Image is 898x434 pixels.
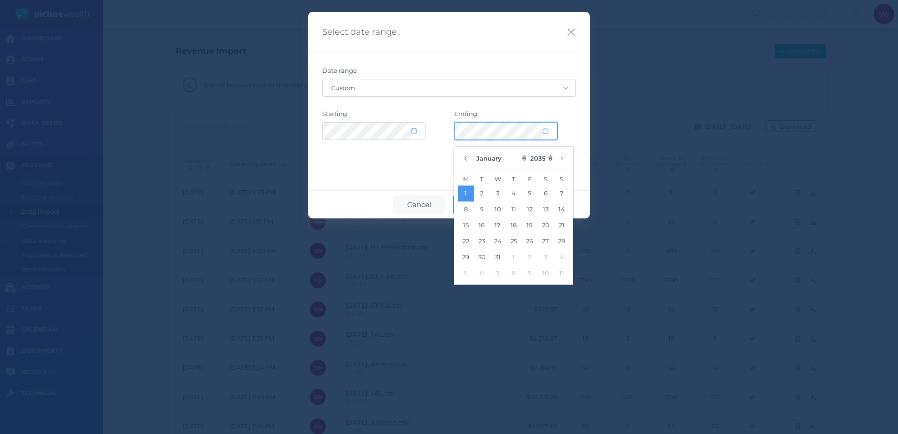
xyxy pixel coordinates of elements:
span: Cancel [403,200,436,209]
button: 7 [554,186,570,201]
button: 4 [554,249,570,265]
span: S [538,173,554,186]
button: 29 [458,249,474,265]
button: 3 [538,249,554,265]
button: 2 [474,186,490,201]
button: 18 [506,217,522,233]
button: 4 [506,186,522,201]
button: 11 [506,201,522,217]
button: Cancel [393,195,445,214]
button: 31 [490,249,506,265]
button: Apply [453,195,505,214]
button: 22 [458,233,474,249]
span: T [474,173,490,186]
span: F [522,173,538,186]
button: 9 [474,201,490,217]
button: 26 [522,233,538,249]
span: S [554,173,570,186]
button: 27 [538,233,554,249]
button: 9 [522,265,538,281]
button: 8 [506,265,522,281]
button: 8 [458,201,474,217]
button: 1 [506,249,522,265]
button: 1 [458,186,474,201]
button: 11 [554,265,570,281]
span: T [506,173,522,186]
button: 2 [522,249,538,265]
button: 15 [458,217,474,233]
button: 25 [506,233,522,249]
button: 5 [522,186,538,201]
button: 20 [538,217,554,233]
button: 28 [554,233,570,249]
button: 24 [490,233,506,249]
button: 12 [522,201,538,217]
button: 17 [490,217,506,233]
label: Starting [322,110,444,122]
label: Date range [322,67,576,79]
span: W [490,173,506,186]
button: 16 [474,217,490,233]
button: 30 [474,249,490,265]
button: 6 [538,186,554,201]
button: 7 [490,265,506,281]
span: Select date range [322,27,397,38]
button: 10 [538,265,554,281]
button: 5 [458,265,474,281]
label: Ending [454,110,576,122]
button: 10 [490,201,506,217]
button: Close [567,26,576,39]
button: 21 [554,217,570,233]
span: M [458,173,474,186]
button: 23 [474,233,490,249]
button: 14 [554,201,570,217]
button: 13 [538,201,554,217]
button: 3 [490,186,506,201]
button: 19 [522,217,538,233]
button: 6 [474,265,490,281]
